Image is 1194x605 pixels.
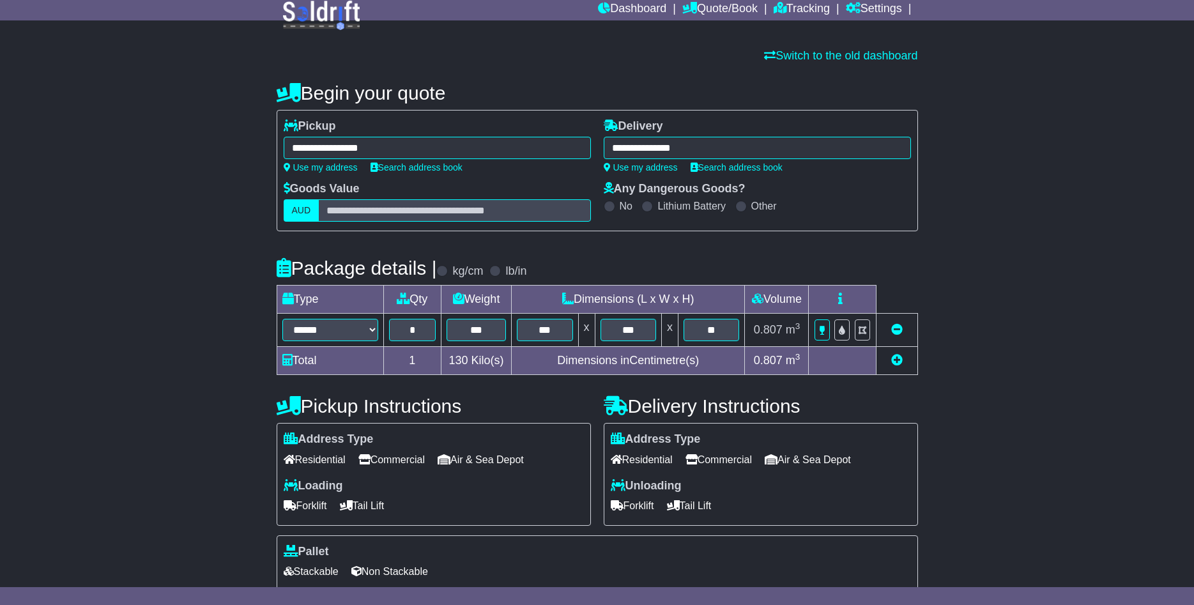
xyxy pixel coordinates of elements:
label: Any Dangerous Goods? [604,182,746,196]
span: Tail Lift [667,496,712,516]
span: m [786,354,800,367]
label: Address Type [611,433,701,447]
td: Kilo(s) [441,347,512,375]
span: Commercial [685,450,752,470]
a: Use my address [604,162,678,172]
h4: Begin your quote [277,82,918,103]
td: Total [277,347,383,375]
label: Lithium Battery [657,200,726,212]
label: Unloading [611,479,682,493]
span: Commercial [358,450,425,470]
label: Address Type [284,433,374,447]
span: 0.807 [754,354,783,367]
span: Air & Sea Depot [438,450,524,470]
td: 1 [383,347,441,375]
td: Type [277,286,383,314]
span: Stackable [284,562,339,581]
span: Tail Lift [340,496,385,516]
td: Volume [745,286,809,314]
label: Goods Value [284,182,360,196]
label: AUD [284,199,319,222]
a: Use my address [284,162,358,172]
label: No [620,200,632,212]
label: Delivery [604,119,663,134]
td: Dimensions (L x W x H) [512,286,745,314]
span: Forklift [284,496,327,516]
span: 130 [449,354,468,367]
label: Pallet [284,545,329,559]
sup: 3 [795,321,800,331]
label: Pickup [284,119,336,134]
span: 0.807 [754,323,783,336]
h4: Package details | [277,257,437,279]
h4: Pickup Instructions [277,395,591,417]
span: Residential [611,450,673,470]
span: m [786,323,800,336]
span: Air & Sea Depot [765,450,851,470]
a: Search address book [691,162,783,172]
td: Weight [441,286,512,314]
sup: 3 [795,352,800,362]
label: Other [751,200,777,212]
span: Residential [284,450,346,470]
a: Search address book [371,162,463,172]
a: Switch to the old dashboard [764,49,917,62]
span: Non Stackable [351,562,428,581]
span: Forklift [611,496,654,516]
td: x [578,314,595,347]
label: Loading [284,479,343,493]
td: Qty [383,286,441,314]
h4: Delivery Instructions [604,395,918,417]
a: Add new item [891,354,903,367]
label: lb/in [505,264,526,279]
label: kg/cm [452,264,483,279]
a: Remove this item [891,323,903,336]
td: x [661,314,678,347]
td: Dimensions in Centimetre(s) [512,347,745,375]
